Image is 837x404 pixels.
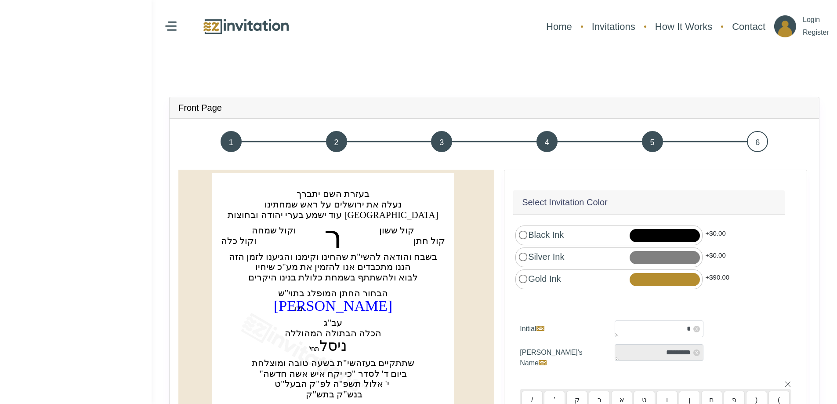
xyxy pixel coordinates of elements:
[178,102,222,113] h4: Front Page
[202,17,290,36] img: logo.png
[285,328,381,338] text: ‏הכלה הבתולה המהוללה‏
[542,15,576,38] a: Home
[513,344,608,371] label: [PERSON_NAME]'s Name
[518,228,564,241] label: Black Ink
[800,369,828,395] iframe: chat widget
[278,288,388,298] text: ‏הבחור החתן המופלג בתוי"ש‏
[703,226,729,245] div: +$0.00
[513,320,608,337] label: Initial
[326,131,347,152] span: 2
[229,251,437,262] text: ‏בשבח והודאה להשי"ת שהחינו וקימנו והגיענו לזמן הזה‏
[178,127,284,156] a: 1
[651,15,717,38] a: How It Works
[642,131,663,152] span: 5
[536,131,558,152] span: 4
[252,225,415,236] text: ‏קול ששון וקול שמחה‏
[319,338,347,354] text: ‏ניסל‏
[431,131,452,152] span: 3
[703,247,729,267] div: +$0.00
[275,379,391,389] text: ‏ י' אלול תשפ"ה לפ"ק הבעל"ט‏
[494,127,600,156] a: 4
[248,272,418,283] text: ‏לבוא ולהשתתף בשמחת כלולת בנינו היקרים‏
[259,368,407,379] text: ‏ביום ד' לסדר "כי יקח איש אשה חדשה"‏
[693,326,700,332] span: x
[389,127,494,156] a: 3
[518,272,561,285] label: Gold Ink
[703,269,733,289] div: +$90.00
[297,189,370,199] text: ‏בעזרת השם יתברך‏
[728,15,770,38] a: Contact
[803,14,829,39] p: Login Register
[518,250,564,263] label: Silver Ink
[324,317,343,328] text: ‏עב"ג‏
[519,275,528,284] input: Gold Ink
[221,236,446,246] text: ‏קול חתן וקול כלה‏
[774,15,796,37] img: ico_account.png
[304,389,362,400] text: ‏בנש"ק בתש"ק ‏
[522,196,608,209] h5: Select Invitation Color
[274,298,392,314] text: ‏[PERSON_NAME]‏
[600,127,705,156] a: 5
[295,306,303,312] text: ‏ני"ו‏
[221,131,242,152] span: 1
[255,262,411,272] text: ‏הננו מתכבדים אנו להזמין את מע"כ שיחיו‏
[284,127,389,156] a: 2
[747,131,768,152] span: 6
[693,349,700,356] span: x
[705,127,810,156] a: 6
[519,253,528,262] input: Silver Ink
[587,15,640,38] a: Invitations
[309,346,319,352] text: ‏תחי'‏
[252,358,414,368] text: ‏שתתקיים בעזהשי"ת בשעה טובה ומוצלחת‏
[265,199,402,210] text: ‏נעלה את ירושלים על ראש שמחתינו‏
[228,210,438,220] text: ‏עוד ישמע בערי יהודה ובחוצות [GEOGRAPHIC_DATA]‏
[519,231,528,240] input: Black Ink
